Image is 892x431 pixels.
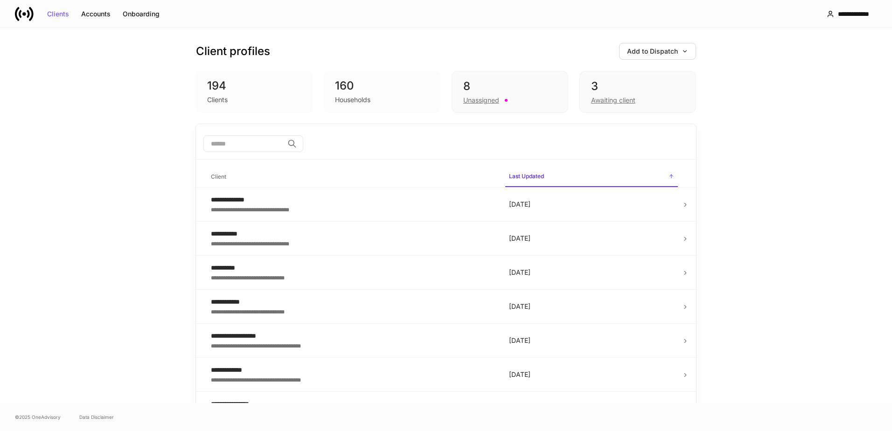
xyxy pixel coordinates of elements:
[579,71,696,113] div: 3Awaiting client
[619,43,696,60] button: Add to Dispatch
[463,96,499,105] div: Unassigned
[509,172,544,181] h6: Last Updated
[41,7,75,21] button: Clients
[47,11,69,17] div: Clients
[335,95,370,104] div: Households
[505,167,678,187] span: Last Updated
[591,96,635,105] div: Awaiting client
[196,44,270,59] h3: Client profiles
[509,336,674,345] p: [DATE]
[509,268,674,277] p: [DATE]
[463,79,557,94] div: 8
[207,78,301,93] div: 194
[211,172,226,181] h6: Client
[509,200,674,209] p: [DATE]
[509,302,674,311] p: [DATE]
[81,11,111,17] div: Accounts
[509,234,674,243] p: [DATE]
[15,413,61,421] span: © 2025 OneAdvisory
[452,71,568,113] div: 8Unassigned
[509,370,674,379] p: [DATE]
[123,11,160,17] div: Onboarding
[591,79,684,94] div: 3
[207,95,228,104] div: Clients
[627,48,688,55] div: Add to Dispatch
[75,7,117,21] button: Accounts
[335,78,429,93] div: 160
[79,413,114,421] a: Data Disclaimer
[207,167,498,187] span: Client
[117,7,166,21] button: Onboarding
